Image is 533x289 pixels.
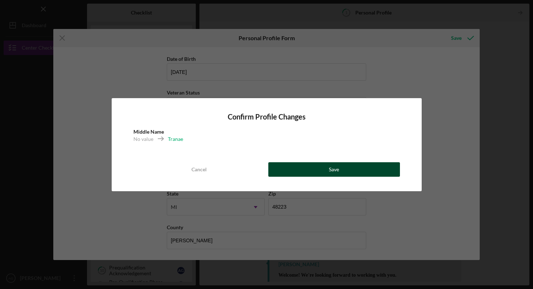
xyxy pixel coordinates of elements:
div: Cancel [191,162,207,177]
div: Save [329,162,339,177]
button: Cancel [133,162,265,177]
h4: Confirm Profile Changes [133,113,400,121]
b: Middle Name [133,129,164,135]
div: Tranae [168,135,183,143]
div: No value [133,135,153,143]
button: Save [268,162,400,177]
